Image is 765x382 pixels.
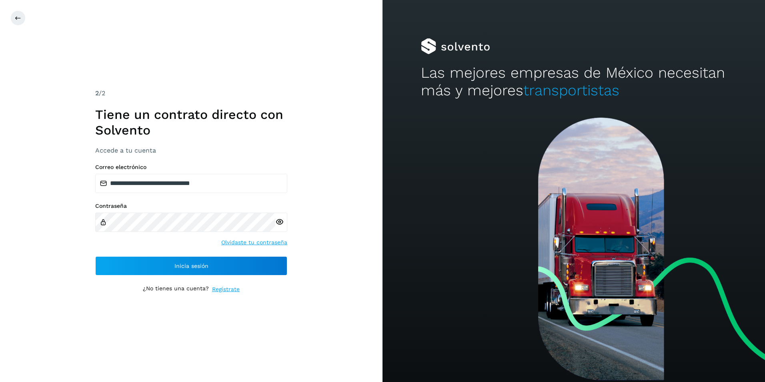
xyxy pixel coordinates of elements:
h1: Tiene un contrato directo con Solvento [95,107,287,138]
span: transportistas [523,82,619,99]
h2: Las mejores empresas de México necesitan más y mejores [421,64,727,100]
div: /2 [95,88,287,98]
a: Regístrate [212,285,240,294]
span: Inicia sesión [174,263,208,269]
h3: Accede a tu cuenta [95,147,287,154]
label: Contraseña [95,203,287,209]
span: 2 [95,89,99,97]
a: Olvidaste tu contraseña [221,238,287,247]
button: Inicia sesión [95,256,287,275]
p: ¿No tienes una cuenta? [143,285,209,294]
label: Correo electrónico [95,164,287,171]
